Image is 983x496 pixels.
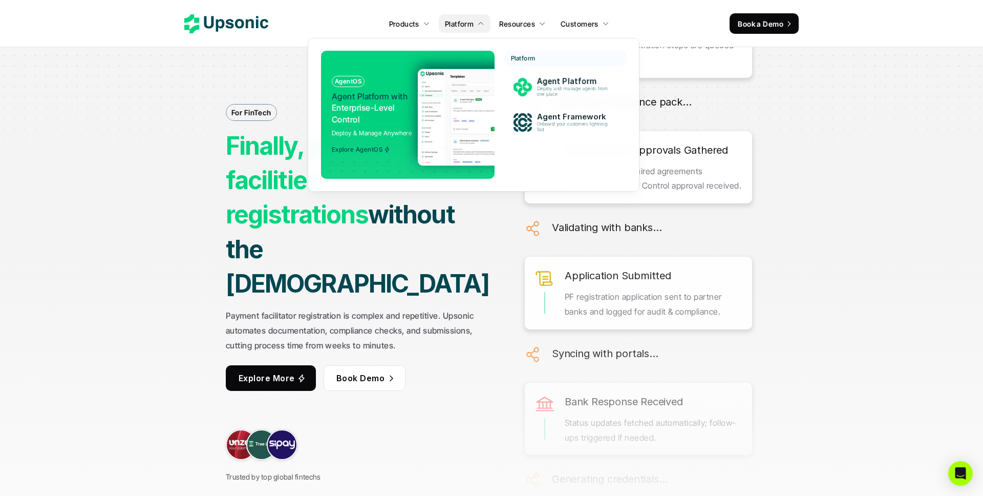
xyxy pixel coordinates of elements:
p: Explore More [239,371,295,386]
h6: Application Submitted [565,267,671,284]
strong: without the [DEMOGRAPHIC_DATA] [226,199,489,298]
a: Explore More [226,365,316,391]
p: Onboard your customers lightning fast [537,121,612,133]
p: Book Demo [336,371,384,386]
p: Deploy and manage agents from one place [537,86,612,97]
p: For FinTech [231,107,271,118]
p: Agent Framework [537,112,613,121]
p: Deploy & Manage Anywhere [332,128,412,138]
h6: Syncing with portals… [552,345,658,362]
p: Status updates fetched automatically; follow-ups triggered if needed. [565,416,742,445]
h6: Bank Response Received [565,393,683,410]
p: Trusted by top global fintechs [226,470,320,483]
p: KYC, AML, and required agreements collected; Human in Control approval received. [565,164,742,194]
div: Open Intercom Messenger [948,461,973,486]
p: Customers [561,18,599,29]
p: PF registration application sent to partner banks and logged for audit & compliance. [565,290,742,319]
p: Resources [499,18,535,29]
p: AgentOS [335,78,361,85]
strong: Payment facilitator registration is complex and repetitive. Upsonic automates documentation, comp... [226,311,476,350]
h6: Validating with banks… [552,219,662,236]
p: Book a Demo [738,18,783,29]
p: Agent Platform [537,77,613,86]
p: Enterprise-Level Control [332,91,410,125]
a: Book Demo [324,365,405,391]
a: AgentOSAgent Platform withEnterprise-Level ControlDeploy & Manage AnywhereExplore AgentOS [321,51,495,179]
strong: Finally, payment facilities registrations [226,131,412,230]
p: Platform [511,55,536,62]
span: Agent Platform with [332,91,408,101]
p: Explore AgentOS [332,146,382,153]
span: Explore AgentOS [332,146,390,153]
p: Platform [445,18,474,29]
a: Products [383,14,436,33]
p: Products [389,18,419,29]
h6: Generating credentials… [552,470,668,488]
h6: Documents & Approvals Gathered [565,141,728,159]
p: All required PF registration steps are queued for execution. [565,38,742,68]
